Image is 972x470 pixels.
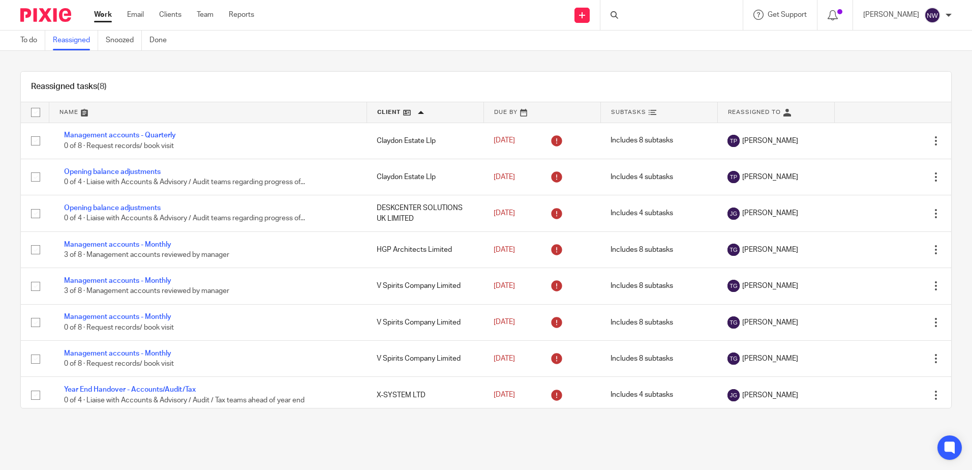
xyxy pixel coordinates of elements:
[494,173,515,181] span: [DATE]
[611,109,646,115] span: Subtasks
[127,10,144,20] a: Email
[367,268,483,304] td: V Spirits Company Limited
[64,324,174,331] span: 0 of 8 · Request records/ book visit
[197,10,214,20] a: Team
[367,123,483,159] td: Claydon Estate Llp
[742,136,798,146] span: [PERSON_NAME]
[367,377,483,413] td: X-SYSTEM LTD
[64,313,171,320] a: Management accounts - Monthly
[727,135,740,147] img: svg%3E
[367,195,483,231] td: DESKCENTER SOLUTIONS UK LIMITED
[64,179,305,186] span: 0 of 4 · Liaise with Accounts & Advisory / Audit teams regarding progress of...
[64,386,196,393] a: Year End Handover - Accounts/Audit/Tax
[53,31,98,50] a: Reassigned
[97,82,107,91] span: (8)
[742,354,798,364] span: [PERSON_NAME]
[367,231,483,268] td: HGP Architects Limited
[611,392,673,399] span: Includes 4 subtasks
[64,277,171,284] a: Management accounts - Monthly
[494,282,515,289] span: [DATE]
[611,246,673,253] span: Includes 8 subtasks
[611,319,673,326] span: Includes 8 subtasks
[229,10,254,20] a: Reports
[149,31,174,50] a: Done
[367,159,483,195] td: Claydon Estate Llp
[31,81,107,92] h1: Reassigned tasks
[742,390,798,400] span: [PERSON_NAME]
[742,245,798,255] span: [PERSON_NAME]
[727,208,740,220] img: svg%3E
[367,304,483,340] td: V Spirits Company Limited
[94,10,112,20] a: Work
[727,280,740,292] img: svg%3E
[64,360,174,367] span: 0 of 8 · Request records/ book visit
[727,171,740,183] img: svg%3E
[742,281,798,291] span: [PERSON_NAME]
[611,137,673,144] span: Includes 8 subtasks
[494,355,515,362] span: [DATE]
[494,210,515,217] span: [DATE]
[863,10,919,20] p: [PERSON_NAME]
[64,251,229,258] span: 3 of 8 · Management accounts reviewed by manager
[64,168,161,175] a: Opening balance adjustments
[64,350,171,357] a: Management accounts - Monthly
[64,132,176,139] a: Management accounts - Quarterly
[64,397,305,404] span: 0 of 4 · Liaise with Accounts & Advisory / Audit / Tax teams ahead of year end
[20,31,45,50] a: To do
[768,11,807,18] span: Get Support
[64,215,305,222] span: 0 of 4 · Liaise with Accounts & Advisory / Audit teams regarding progress of...
[727,316,740,329] img: svg%3E
[742,172,798,182] span: [PERSON_NAME]
[727,244,740,256] img: svg%3E
[64,204,161,212] a: Opening balance adjustments
[494,246,515,253] span: [DATE]
[611,173,673,181] span: Includes 4 subtasks
[494,137,515,144] span: [DATE]
[611,355,673,362] span: Includes 8 subtasks
[367,341,483,377] td: V Spirits Company Limited
[64,241,171,248] a: Management accounts - Monthly
[727,389,740,401] img: svg%3E
[924,7,940,23] img: svg%3E
[20,8,71,22] img: Pixie
[64,288,229,295] span: 3 of 8 · Management accounts reviewed by manager
[742,317,798,328] span: [PERSON_NAME]
[106,31,142,50] a: Snoozed
[742,208,798,218] span: [PERSON_NAME]
[494,391,515,398] span: [DATE]
[727,352,740,365] img: svg%3E
[611,282,673,289] span: Includes 8 subtasks
[159,10,181,20] a: Clients
[494,319,515,326] span: [DATE]
[611,210,673,217] span: Includes 4 subtasks
[64,142,174,150] span: 0 of 8 · Request records/ book visit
